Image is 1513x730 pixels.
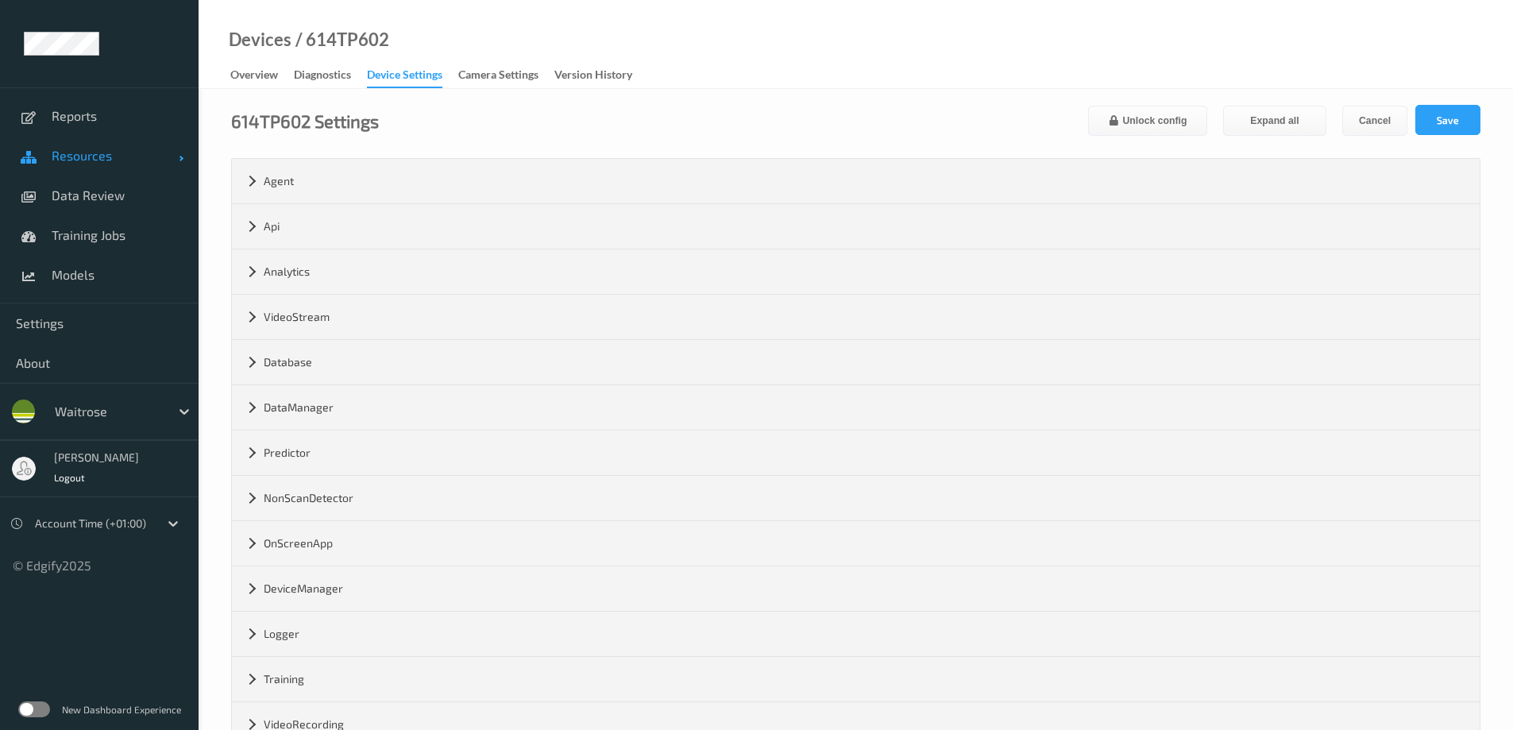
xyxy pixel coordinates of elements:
[291,32,389,48] div: / 614TP602
[232,566,1480,611] div: DeviceManager
[232,249,1480,294] div: Analytics
[294,67,351,87] div: Diagnostics
[232,612,1480,656] div: Logger
[554,64,648,87] a: Version History
[230,64,294,87] a: Overview
[458,64,554,87] a: Camera Settings
[232,431,1480,475] div: Predictor
[1223,106,1326,136] button: Expand all
[1415,105,1480,135] button: Save
[232,159,1480,203] div: Agent
[229,32,291,48] a: Devices
[232,657,1480,701] div: Training
[232,521,1480,566] div: OnScreenApp
[367,64,458,88] a: Device Settings
[230,67,278,87] div: Overview
[232,204,1480,249] div: Api
[232,476,1480,520] div: NonScanDetector
[232,295,1480,339] div: VideoStream
[231,113,379,129] div: 614TP602 Settings
[554,67,632,87] div: Version History
[1088,106,1207,136] button: Unlock config
[232,385,1480,430] div: DataManager
[232,340,1480,384] div: Database
[367,67,442,88] div: Device Settings
[458,67,538,87] div: Camera Settings
[1342,106,1407,136] button: Cancel
[294,64,367,87] a: Diagnostics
